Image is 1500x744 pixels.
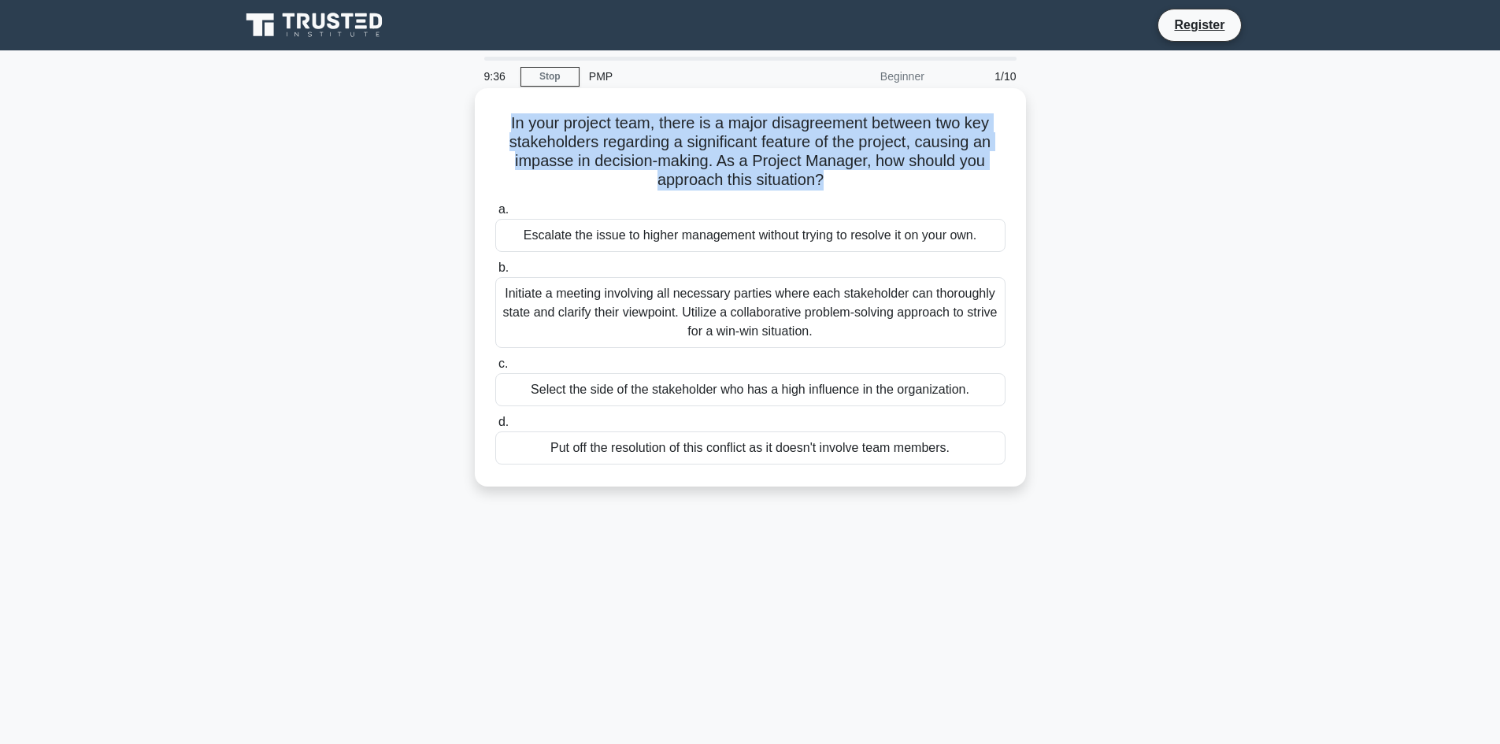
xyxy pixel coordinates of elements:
[520,67,580,87] a: Stop
[495,277,1006,348] div: Initiate a meeting involving all necessary parties where each stakeholder can thoroughly state an...
[498,357,508,370] span: c.
[796,61,934,92] div: Beginner
[495,219,1006,252] div: Escalate the issue to higher management without trying to resolve it on your own.
[580,61,796,92] div: PMP
[934,61,1026,92] div: 1/10
[498,202,509,216] span: a.
[494,113,1007,191] h5: In your project team, there is a major disagreement between two key stakeholders regarding a sign...
[495,373,1006,406] div: Select the side of the stakeholder who has a high influence in the organization.
[495,431,1006,465] div: Put off the resolution of this conflict as it doesn't involve team members.
[498,415,509,428] span: d.
[475,61,520,92] div: 9:36
[498,261,509,274] span: b.
[1165,15,1234,35] a: Register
